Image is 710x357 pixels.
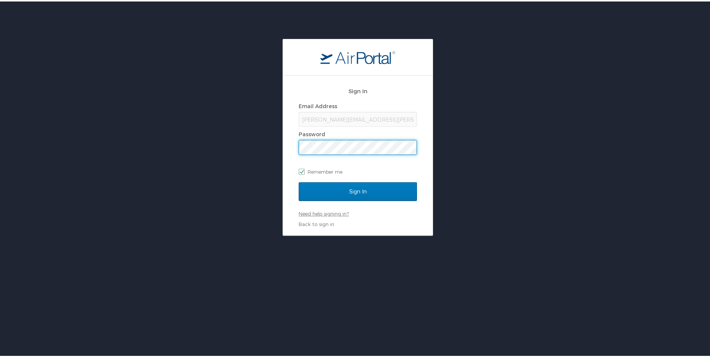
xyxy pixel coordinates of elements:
a: Back to sign in [299,220,334,226]
img: logo [320,49,395,62]
input: Sign In [299,181,417,199]
a: Need help signing in? [299,209,349,215]
label: Email Address [299,101,337,108]
h2: Sign In [299,85,417,94]
label: Password [299,129,325,136]
label: Remember me [299,165,417,176]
